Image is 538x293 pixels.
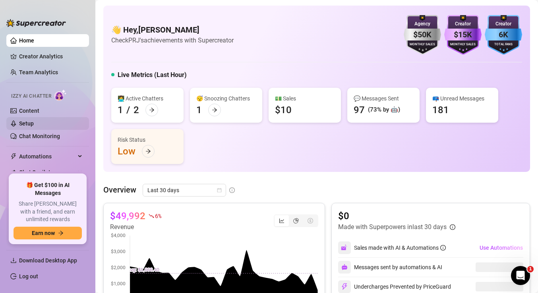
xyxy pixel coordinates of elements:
a: Log out [19,273,38,280]
a: Chat Monitoring [19,133,60,139]
img: logo-BBDzfeDw.svg [6,19,66,27]
div: 1 [118,104,123,116]
span: thunderbolt [10,153,17,160]
span: Chat Copilot [19,166,75,179]
div: Total Fans [485,42,522,47]
div: (73% by 🤖) [368,105,400,115]
img: Chat Copilot [10,170,15,175]
span: line-chart [279,218,284,224]
span: fall [149,213,154,219]
article: Revenue [110,222,161,232]
div: Undercharges Prevented by PriceGuard [338,280,451,293]
div: 😴 Snoozing Chatters [196,94,256,103]
article: Check PRJ's achievements with Supercreator [111,35,234,45]
img: silver-badge-roxG0hHS.svg [404,15,441,55]
a: Setup [19,120,34,127]
span: Izzy AI Chatter [11,93,51,100]
span: Share [PERSON_NAME] with a friend, and earn unlimited rewards [14,200,82,224]
span: arrow-right [149,107,155,113]
div: 2 [134,104,139,116]
button: Earn nowarrow-right [14,227,82,239]
div: Agency [404,20,441,28]
span: arrow-right [58,230,64,236]
span: 🎁 Get $100 in AI Messages [14,181,82,197]
span: download [10,257,17,264]
div: 📪 Unread Messages [432,94,492,103]
a: Team Analytics [19,69,58,75]
a: Creator Analytics [19,50,83,63]
div: Creator [444,20,482,28]
span: Last 30 days [147,184,221,196]
article: $49,992 [110,210,145,222]
span: dollar-circle [308,218,313,224]
div: Monthly Sales [404,42,441,47]
img: blue-badge-DgoSNQY1.svg [485,15,522,55]
span: Earn now [32,230,55,236]
span: calendar [217,188,222,193]
h4: 👋 Hey, [PERSON_NAME] [111,24,234,35]
a: Home [19,37,34,44]
div: 6K [485,29,522,41]
div: $15K [444,29,482,41]
div: Creator [485,20,522,28]
div: 1 [196,104,202,116]
span: Download Desktop App [19,257,77,264]
div: 181 [432,104,449,116]
div: 💬 Messages Sent [354,94,413,103]
article: $0 [338,210,455,222]
div: 👩‍💻 Active Chatters [118,94,177,103]
div: segmented control [274,214,318,227]
article: Overview [103,184,136,196]
span: Automations [19,150,75,163]
button: Use Automations [479,241,523,254]
a: Content [19,108,39,114]
span: info-circle [450,224,455,230]
h5: Live Metrics (Last Hour) [118,70,187,80]
div: 💵 Sales [275,94,335,103]
img: purple-badge-B9DA21FR.svg [444,15,482,55]
div: 97 [354,104,365,116]
div: Messages sent by automations & AI [338,261,442,274]
div: $10 [275,104,292,116]
span: info-circle [229,187,235,193]
article: Made with Superpowers in last 30 days [338,222,447,232]
img: svg%3e [341,244,348,251]
div: Monthly Sales [444,42,482,47]
div: $50K [404,29,441,41]
div: Sales made with AI & Automations [354,243,446,252]
iframe: Intercom live chat [511,266,530,285]
img: AI Chatter [54,89,67,101]
img: svg%3e [341,283,348,290]
span: 6 % [155,212,161,220]
span: 1 [527,266,534,272]
span: arrow-right [212,107,217,113]
span: pie-chart [293,218,299,224]
span: info-circle [440,245,446,251]
img: svg%3e [341,264,348,270]
span: Use Automations [480,245,523,251]
div: Risk Status [118,135,177,144]
span: arrow-right [145,148,151,154]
